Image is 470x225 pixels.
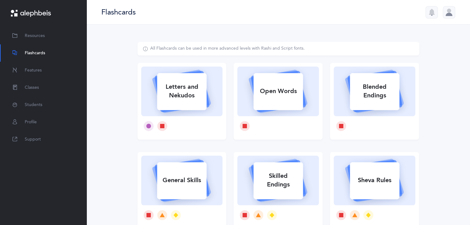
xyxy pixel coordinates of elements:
[25,33,45,39] span: Resources
[350,79,399,104] div: Blended Endings
[157,172,206,188] div: General Skills
[25,136,41,143] span: Support
[25,50,45,56] span: Flashcards
[439,194,463,218] iframe: Drift Widget Chat Controller
[157,79,206,104] div: Letters and Nekudos
[150,46,305,52] div: All Flashcards can be used in more advanced levels with Rashi and Script fonts.
[25,67,42,74] span: Features
[253,168,303,193] div: Skilled Endings
[101,7,136,17] div: Flashcards
[25,119,37,125] span: Profile
[25,102,42,108] span: Students
[350,172,399,188] div: Sheva Rules
[25,84,39,91] span: Classes
[253,83,303,99] div: Open Words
